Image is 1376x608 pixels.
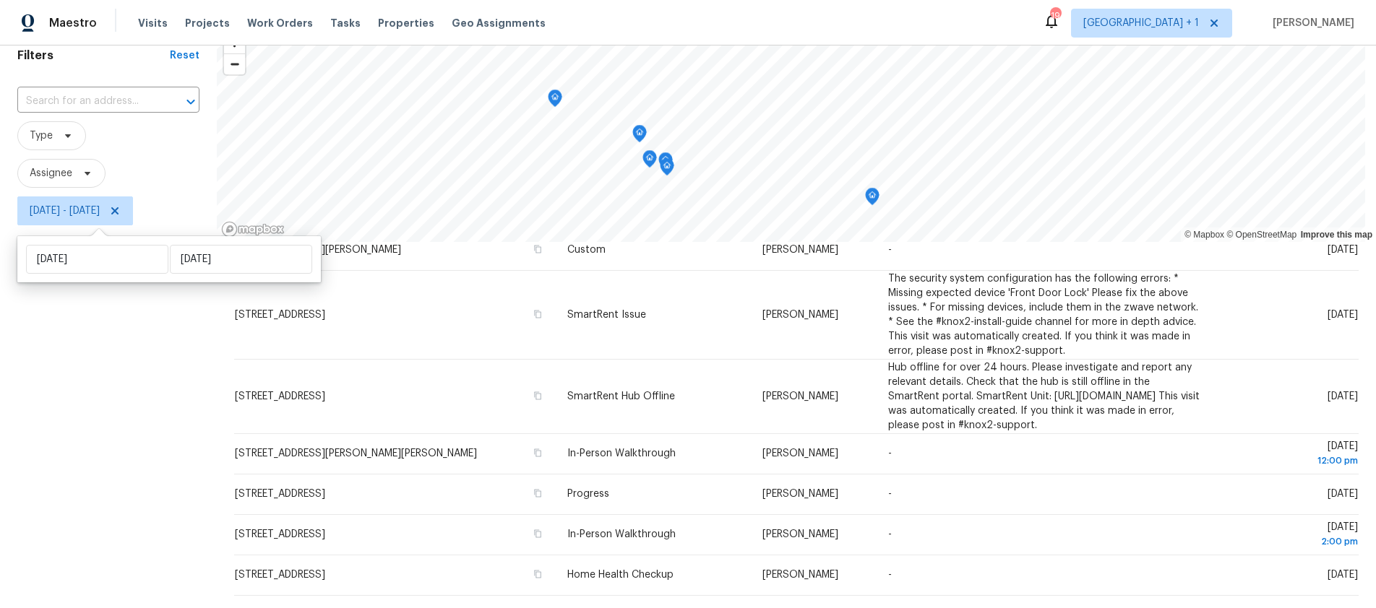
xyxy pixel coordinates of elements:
input: Start date [26,245,168,274]
button: Zoom out [224,53,245,74]
div: 12:00 pm [1226,453,1358,468]
input: Search for an address... [17,90,159,113]
span: Work Orders [247,16,313,30]
button: Open [181,92,201,112]
span: [PERSON_NAME] [1267,16,1354,30]
span: Geo Assignments [452,16,546,30]
span: [DATE] [1226,522,1358,549]
span: Hub offline for over 24 hours. Please investigate and report any relevant details. Check that the... [888,362,1200,430]
span: In-Person Walkthrough [567,529,676,539]
span: Projects [185,16,230,30]
span: [STREET_ADDRESS][PERSON_NAME][PERSON_NAME] [235,448,477,459]
span: In-Person Walkthrough [567,448,676,459]
span: [PERSON_NAME] [762,570,838,580]
div: Map marker [632,125,647,147]
div: Reset [170,48,199,63]
span: The security system configuration has the following errors: * Missing expected device 'Front Door... [888,274,1198,356]
span: Type [30,129,53,143]
span: Zoom out [224,54,245,74]
span: Progress [567,489,609,499]
span: - [888,489,892,499]
span: [DATE] [1328,310,1358,320]
div: 2:00 pm [1226,534,1358,549]
span: [PERSON_NAME] [762,529,838,539]
canvas: Map [217,25,1365,242]
span: [STREET_ADDRESS] [235,391,325,401]
span: [PERSON_NAME] [762,310,838,320]
span: [STREET_ADDRESS] [235,489,325,499]
div: Map marker [660,158,674,181]
span: Tasks [330,18,361,28]
span: Properties [378,16,434,30]
span: [DATE] [1328,391,1358,401]
span: [GEOGRAPHIC_DATA] + 1 [1083,16,1199,30]
span: Custom [567,245,606,255]
div: Map marker [548,90,562,112]
button: Copy Address [531,568,544,581]
a: Improve this map [1301,230,1372,240]
button: Copy Address [531,446,544,459]
span: [STREET_ADDRESS] [235,310,325,320]
a: Mapbox [1184,230,1224,240]
div: 19 [1050,9,1060,23]
a: Mapbox homepage [221,221,285,238]
div: Map marker [658,152,673,175]
span: Maestro [49,16,97,30]
span: Home Health Checkup [567,570,674,580]
span: [PERSON_NAME] [762,391,838,401]
span: [PERSON_NAME] [762,448,838,459]
a: OpenStreetMap [1226,230,1297,240]
span: - [888,245,892,255]
span: [STREET_ADDRESS] [235,570,325,580]
span: [STREET_ADDRESS] [235,529,325,539]
span: [DATE] [1328,570,1358,580]
div: Map marker [642,150,657,173]
button: Copy Address [531,243,544,256]
span: [PERSON_NAME] [762,489,838,499]
span: Visits [138,16,168,30]
span: SmartRent Issue [567,310,646,320]
span: - [888,529,892,539]
span: [DATE] [1226,441,1358,468]
span: Assignee [30,166,72,181]
span: - [888,448,892,459]
span: [DATE] [1328,489,1358,499]
span: - [888,570,892,580]
span: [DATE] - [DATE] [30,204,100,218]
div: Map marker [865,188,880,210]
input: End date [170,245,312,274]
button: Copy Address [531,487,544,500]
span: [PERSON_NAME] [762,245,838,255]
button: Copy Address [531,389,544,402]
button: Copy Address [531,527,544,540]
span: SmartRent Hub Offline [567,391,675,401]
h1: Filters [17,48,170,63]
button: Copy Address [531,308,544,321]
span: [DATE] [1328,245,1358,255]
